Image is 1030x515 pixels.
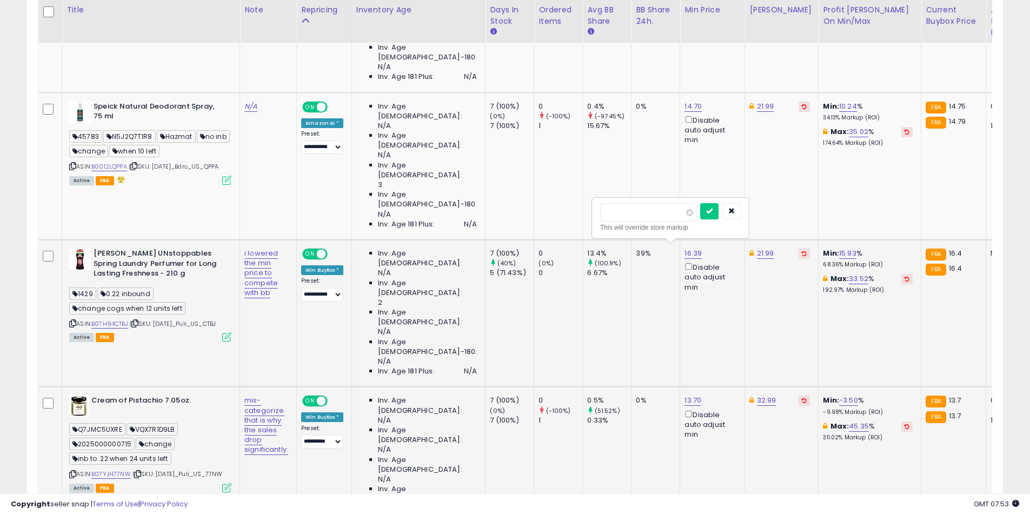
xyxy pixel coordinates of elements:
[926,4,981,27] div: Current Buybox Price
[757,395,776,406] a: 32.99
[823,409,913,416] p: -9.98% Markup (ROI)
[636,4,675,27] div: BB Share 24h.
[546,406,571,415] small: (-100%)
[94,249,225,282] b: [PERSON_NAME] UNstoppables Spring Laundry Perfumer for Long Lasting Freshness - 210 g
[91,470,131,479] a: B07YJH77NW
[378,357,391,366] span: N/A
[378,416,391,425] span: N/A
[490,406,505,415] small: (0%)
[197,130,230,143] span: no inb
[839,101,857,112] a: 10.24
[587,4,627,27] div: Avg BB Share
[69,176,94,185] span: All listings currently available for purchase on Amazon
[67,4,235,16] div: Title
[685,114,736,145] div: Disable auto adjust min
[991,4,1030,38] div: Avg Selling Price
[244,4,292,16] div: Note
[685,248,702,259] a: 16.39
[69,423,125,436] span: Q7JMC5UXRE
[757,101,774,112] a: 21.99
[823,422,913,442] div: %
[587,249,631,258] div: 13.4%
[326,102,343,111] span: OFF
[587,416,631,425] div: 0.33%
[378,327,391,337] span: N/A
[490,102,534,111] div: 7 (100%)
[378,102,477,121] span: Inv. Age [DEMOGRAPHIC_DATA]:
[378,249,477,268] span: Inv. Age [DEMOGRAPHIC_DATA]:
[464,72,477,82] span: N/A
[378,396,477,415] span: Inv. Age [DEMOGRAPHIC_DATA]:
[849,126,868,137] a: 35.02
[301,412,343,422] div: Win BuyBox *
[114,176,125,183] i: hazardous material
[823,248,839,258] b: Min:
[949,263,962,273] span: 16.4
[464,366,477,376] span: N/A
[140,499,188,509] a: Privacy Policy
[129,162,218,171] span: | SKU: [DATE]_Bdro_US_QPPA
[823,434,913,442] p: 311.02% Markup (ROI)
[97,287,154,300] span: 0.22 inbound
[823,128,827,135] i: This overrides the store level max markup for this listing
[378,160,477,180] span: Inv. Age [DEMOGRAPHIC_DATA]:
[378,72,435,82] span: Inv. Age 181 Plus:
[823,114,913,122] p: 34.13% Markup (ROI)
[490,396,534,405] div: 7 (100%)
[539,4,578,27] div: Ordered Items
[132,470,222,478] span: | SKU: [DATE]_Puli_US_77NW
[600,222,741,233] div: This will override store markup
[546,112,571,121] small: (-100%)
[685,4,740,16] div: Min Price
[378,121,391,131] span: N/A
[69,438,135,450] span: 2025000000715
[303,250,317,259] span: ON
[303,102,317,111] span: ON
[378,210,391,219] span: N/A
[926,102,946,113] small: FBA
[69,145,108,157] span: change
[91,162,127,171] a: B0012LQPPA
[378,366,435,376] span: Inv. Age 181 Plus:
[587,121,631,131] div: 15.67%
[11,499,50,509] strong: Copyright
[301,277,343,302] div: Preset:
[830,273,849,284] b: Max:
[490,112,505,121] small: (0%)
[157,130,196,143] span: Hazmat
[823,101,839,111] b: Min:
[91,319,128,329] a: B07H94CTBJ
[991,249,1026,258] div: N/A
[823,139,913,147] p: 174.64% Markup (ROI)
[378,337,477,357] span: Inv. Age [DEMOGRAPHIC_DATA]-180:
[823,395,839,405] b: Min:
[11,499,188,510] div: seller snap | |
[244,101,257,112] a: N/A
[926,264,946,276] small: FBA
[685,101,702,112] a: 14.70
[587,268,631,278] div: 6.67%
[823,127,913,147] div: %
[587,396,631,405] div: 0.5%
[490,249,534,258] div: 7 (100%)
[490,268,534,278] div: 5 (71.43%)
[69,333,94,342] span: All listings currently available for purchase on Amazon
[949,395,961,405] span: 13.7
[69,452,171,465] span: inb to .22 when 24 units left
[301,4,347,16] div: Repricing
[378,190,477,209] span: Inv. Age [DEMOGRAPHIC_DATA]-180:
[378,298,382,307] span: 2
[497,259,516,267] small: (40%)
[69,287,96,300] span: 1429
[94,102,225,124] b: Speick Natural Deodorant Spray, 75 ml
[301,425,343,449] div: Preset:
[103,130,156,143] span: N5J2Q7T1R8
[244,395,288,455] a: mis-categorize that is why the sales drop significantly.
[823,396,913,416] div: %
[378,150,391,160] span: N/A
[378,278,477,298] span: Inv. Age [DEMOGRAPHIC_DATA]:
[464,219,477,229] span: N/A
[595,259,621,267] small: (100.9%)
[378,219,435,229] span: Inv. Age 181 Plus:
[539,416,582,425] div: 1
